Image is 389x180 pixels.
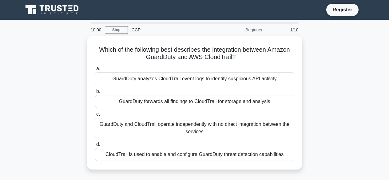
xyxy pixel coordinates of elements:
span: d. [96,142,100,147]
div: Beginner [212,24,266,36]
span: a. [96,66,100,71]
span: b. [96,89,100,94]
h5: Which of the following best describes the integration between Amazon GuardDuty and AWS CloudTrail? [94,46,295,61]
div: 10:00 [87,24,105,36]
div: 1/10 [266,24,302,36]
a: Register [329,6,356,14]
div: GuardDuty and CloudTrail operate independently with no direct integration between the services [95,118,294,138]
div: GuardDuty analyzes CloudTrail event logs to identify suspicious API activity [95,72,294,85]
span: c. [96,111,100,117]
div: GuardDuty forwards all findings to CloudTrail for storage and analysis [95,95,294,108]
div: CloudTrail is used to enable and configure GuardDuty threat detection capabilities [95,148,294,161]
div: CCP [128,24,212,36]
a: Stop [105,26,128,34]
